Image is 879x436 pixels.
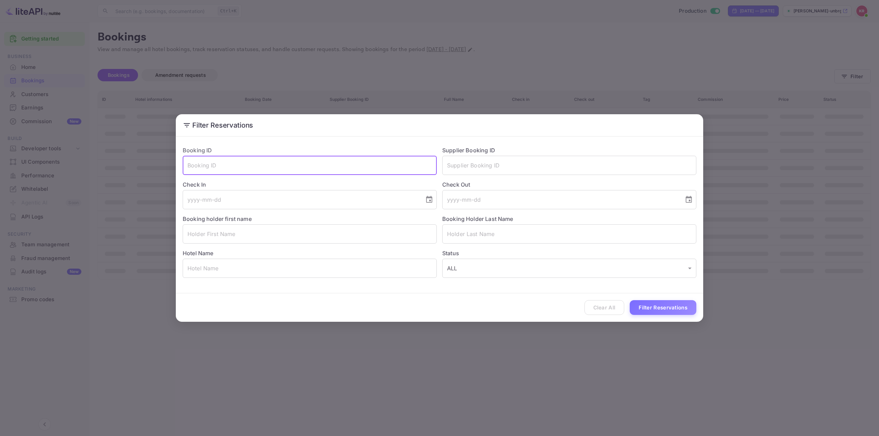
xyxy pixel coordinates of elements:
label: Supplier Booking ID [442,147,495,154]
div: ALL [442,259,696,278]
input: yyyy-mm-dd [183,190,420,209]
input: Booking ID [183,156,437,175]
label: Booking Holder Last Name [442,215,513,222]
label: Check Out [442,180,696,189]
input: Hotel Name [183,259,437,278]
input: Holder First Name [183,224,437,244]
h2: Filter Reservations [176,114,703,136]
button: Filter Reservations [630,300,696,315]
input: Holder Last Name [442,224,696,244]
label: Status [442,249,696,257]
button: Choose date [422,193,436,207]
input: yyyy-mm-dd [442,190,679,209]
button: Choose date [682,193,696,207]
input: Supplier Booking ID [442,156,696,175]
label: Booking ID [183,147,212,154]
label: Hotel Name [183,250,214,257]
label: Booking holder first name [183,215,252,222]
label: Check In [183,180,437,189]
